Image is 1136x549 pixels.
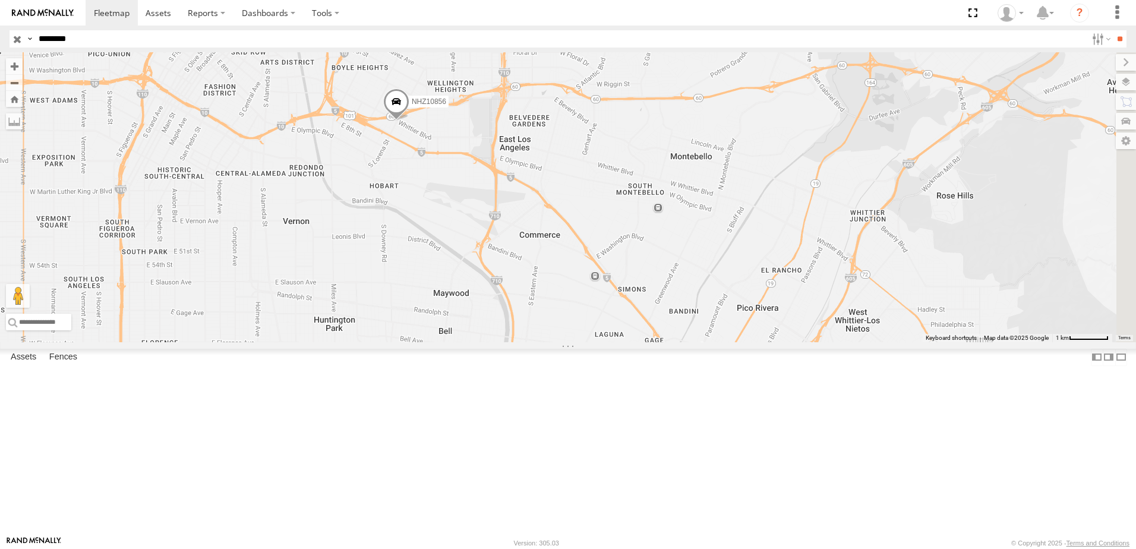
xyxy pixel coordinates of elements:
[993,4,1028,22] div: Zulema McIntosch
[1011,539,1129,547] div: © Copyright 2025 -
[6,91,23,107] button: Zoom Home
[6,284,30,308] button: Drag Pegman onto the map to open Street View
[6,113,23,130] label: Measure
[12,9,74,17] img: rand-logo.svg
[43,349,83,365] label: Fences
[1087,30,1113,48] label: Search Filter Options
[1066,539,1129,547] a: Terms and Conditions
[6,58,23,74] button: Zoom in
[1052,334,1112,342] button: Map Scale: 1 km per 63 pixels
[1070,4,1089,23] i: ?
[1116,132,1136,149] label: Map Settings
[7,537,61,549] a: Visit our Website
[1103,349,1115,366] label: Dock Summary Table to the Right
[514,539,559,547] div: Version: 305.03
[25,30,34,48] label: Search Query
[1091,349,1103,366] label: Dock Summary Table to the Left
[1115,349,1127,366] label: Hide Summary Table
[926,334,977,342] button: Keyboard shortcuts
[1056,335,1069,341] span: 1 km
[6,74,23,91] button: Zoom out
[5,349,42,365] label: Assets
[1118,336,1131,340] a: Terms
[412,97,446,106] span: NHZ10856
[984,335,1049,341] span: Map data ©2025 Google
